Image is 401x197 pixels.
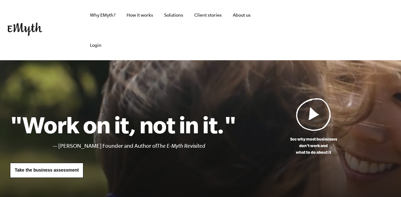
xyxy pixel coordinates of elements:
img: EMyth [8,23,42,36]
p: See why most businesses don't work and what to do about it [236,136,391,156]
a: See why most businessesdon't work andwhat to do about it [236,98,391,156]
a: Take the business assessment [10,163,83,178]
h1: "Work on it, not in it." [10,111,236,138]
iframe: Chat Widget [370,167,401,197]
iframe: Embedded CTA [259,23,325,37]
img: Play Video [296,98,331,131]
span: Take the business assessment [15,168,79,173]
iframe: Embedded CTA [328,23,393,37]
a: Login [85,30,107,60]
li: [PERSON_NAME] Founder and Author of [58,141,236,151]
i: The E-Myth Revisited [157,143,205,149]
